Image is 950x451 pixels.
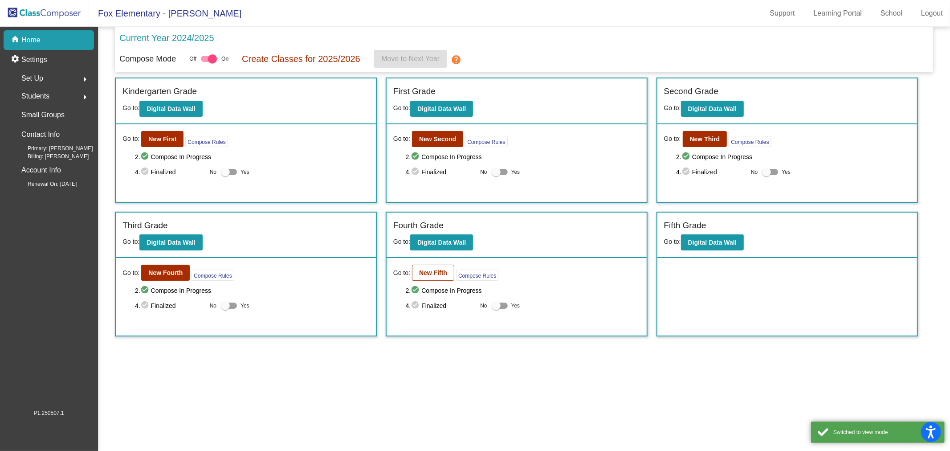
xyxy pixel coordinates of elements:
[417,105,466,112] b: Digital Data Wall
[122,85,197,98] label: Kindergarten Grade
[135,167,205,177] span: 4. Finalized
[419,135,456,143] b: New Second
[135,285,369,296] span: 2. Compose In Progress
[21,54,47,65] p: Settings
[393,268,410,278] span: Go to:
[21,109,65,121] p: Small Groups
[451,54,461,65] mat-icon: help
[410,234,473,250] button: Digital Data Wall
[147,239,195,246] b: Digital Data Wall
[21,35,41,45] p: Home
[122,104,139,111] span: Go to:
[664,238,681,245] span: Go to:
[21,128,60,141] p: Contact Info
[914,6,950,20] a: Logout
[80,74,90,85] mat-icon: arrow_right
[511,300,520,311] span: Yes
[80,92,90,102] mat-icon: arrow_right
[807,6,869,20] a: Learning Portal
[119,53,176,65] p: Compose Mode
[135,300,205,311] span: 4. Finalized
[140,285,151,296] mat-icon: check_circle
[688,105,737,112] b: Digital Data Wall
[456,270,498,281] button: Compose Rules
[480,302,487,310] span: No
[381,55,440,62] span: Move to Next Year
[406,152,640,162] span: 2. Compose In Progress
[393,85,436,98] label: First Grade
[141,131,183,147] button: New First
[221,55,228,63] span: On
[664,134,681,143] span: Go to:
[417,239,466,246] b: Digital Data Wall
[122,219,167,232] label: Third Grade
[140,167,151,177] mat-icon: check_circle
[511,167,520,177] span: Yes
[751,168,758,176] span: No
[210,302,216,310] span: No
[681,234,744,250] button: Digital Data Wall
[147,105,195,112] b: Digital Data Wall
[480,168,487,176] span: No
[419,269,447,276] b: New Fifth
[664,219,706,232] label: Fifth Grade
[11,54,21,65] mat-icon: settings
[873,6,909,20] a: School
[664,85,719,98] label: Second Grade
[21,90,49,102] span: Students
[411,152,421,162] mat-icon: check_circle
[122,238,139,245] span: Go to:
[393,238,410,245] span: Go to:
[664,104,681,111] span: Go to:
[241,300,249,311] span: Yes
[148,135,176,143] b: New First
[412,265,454,281] button: New Fifth
[13,152,89,160] span: Billing: [PERSON_NAME]
[410,101,473,117] button: Digital Data Wall
[688,239,737,246] b: Digital Data Wall
[122,268,139,278] span: Go to:
[676,152,910,162] span: 2. Compose In Progress
[681,167,692,177] mat-icon: check_circle
[89,6,241,20] span: Fox Elementary - [PERSON_NAME]
[465,136,507,147] button: Compose Rules
[13,144,93,152] span: Primary: [PERSON_NAME]
[393,134,410,143] span: Go to:
[13,180,77,188] span: Renewal On: [DATE]
[139,101,202,117] button: Digital Data Wall
[833,428,938,436] div: Switched to view mode
[374,50,447,68] button: Move to Next Year
[242,52,360,66] p: Create Classes for 2025/2026
[122,134,139,143] span: Go to:
[140,300,151,311] mat-icon: check_circle
[411,167,421,177] mat-icon: check_circle
[782,167,791,177] span: Yes
[148,269,183,276] b: New Fourth
[135,152,369,162] span: 2. Compose In Progress
[119,31,214,45] p: Current Year 2024/2025
[412,131,463,147] button: New Second
[763,6,802,20] a: Support
[681,152,692,162] mat-icon: check_circle
[406,300,476,311] span: 4. Finalized
[683,131,727,147] button: New Third
[690,135,720,143] b: New Third
[406,285,640,296] span: 2. Compose In Progress
[411,300,421,311] mat-icon: check_circle
[189,55,196,63] span: Off
[11,35,21,45] mat-icon: home
[21,164,61,176] p: Account Info
[411,285,421,296] mat-icon: check_circle
[393,104,410,111] span: Go to:
[393,219,444,232] label: Fourth Grade
[192,270,234,281] button: Compose Rules
[140,152,151,162] mat-icon: check_circle
[241,167,249,177] span: Yes
[185,136,228,147] button: Compose Rules
[139,234,202,250] button: Digital Data Wall
[141,265,190,281] button: New Fourth
[681,101,744,117] button: Digital Data Wall
[406,167,476,177] span: 4. Finalized
[676,167,746,177] span: 4. Finalized
[729,136,771,147] button: Compose Rules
